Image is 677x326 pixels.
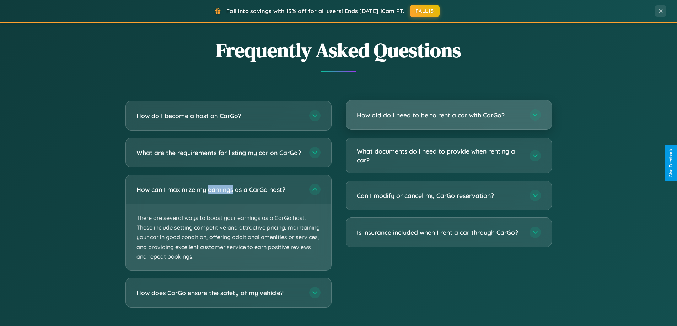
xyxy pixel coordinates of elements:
[410,5,440,17] button: FALL15
[668,149,673,177] div: Give Feedback
[126,204,331,270] p: There are several ways to boost your earnings as a CarGo host. These include setting competitive ...
[136,288,302,297] h3: How does CarGo ensure the safety of my vehicle?
[136,185,302,194] h3: How can I maximize my earnings as a CarGo host?
[357,191,522,200] h3: Can I modify or cancel my CarGo reservation?
[357,147,522,164] h3: What documents do I need to provide when renting a car?
[357,228,522,237] h3: Is insurance included when I rent a car through CarGo?
[125,37,552,64] h2: Frequently Asked Questions
[226,7,404,15] span: Fall into savings with 15% off for all users! Ends [DATE] 10am PT.
[136,148,302,157] h3: What are the requirements for listing my car on CarGo?
[136,111,302,120] h3: How do I become a host on CarGo?
[357,111,522,120] h3: How old do I need to be to rent a car with CarGo?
